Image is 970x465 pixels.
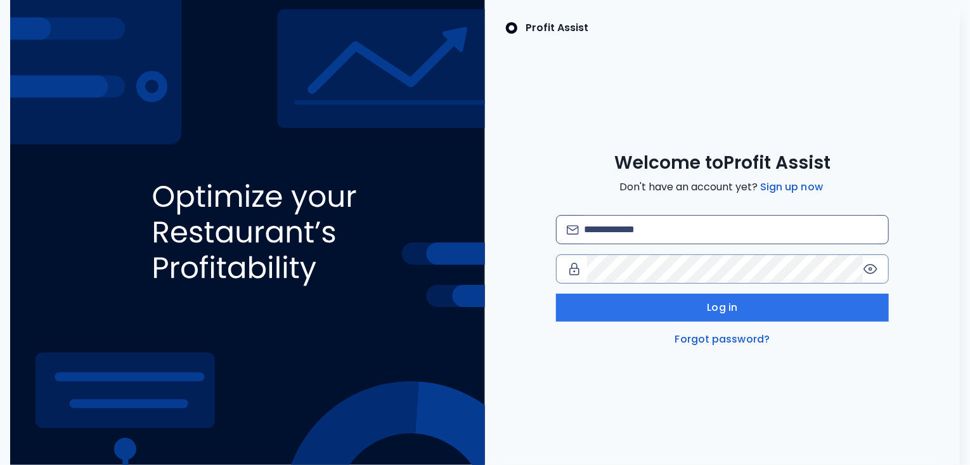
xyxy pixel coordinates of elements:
p: Profit Assist [526,20,588,36]
a: Forgot password? [673,332,773,347]
img: email [567,225,579,235]
button: Log in [556,294,889,322]
span: Welcome to Profit Assist [614,152,831,174]
span: Don't have an account yet? [619,180,825,195]
a: Sign up now [758,180,825,195]
span: Log in [708,300,738,315]
img: SpotOn Logo [505,20,518,36]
